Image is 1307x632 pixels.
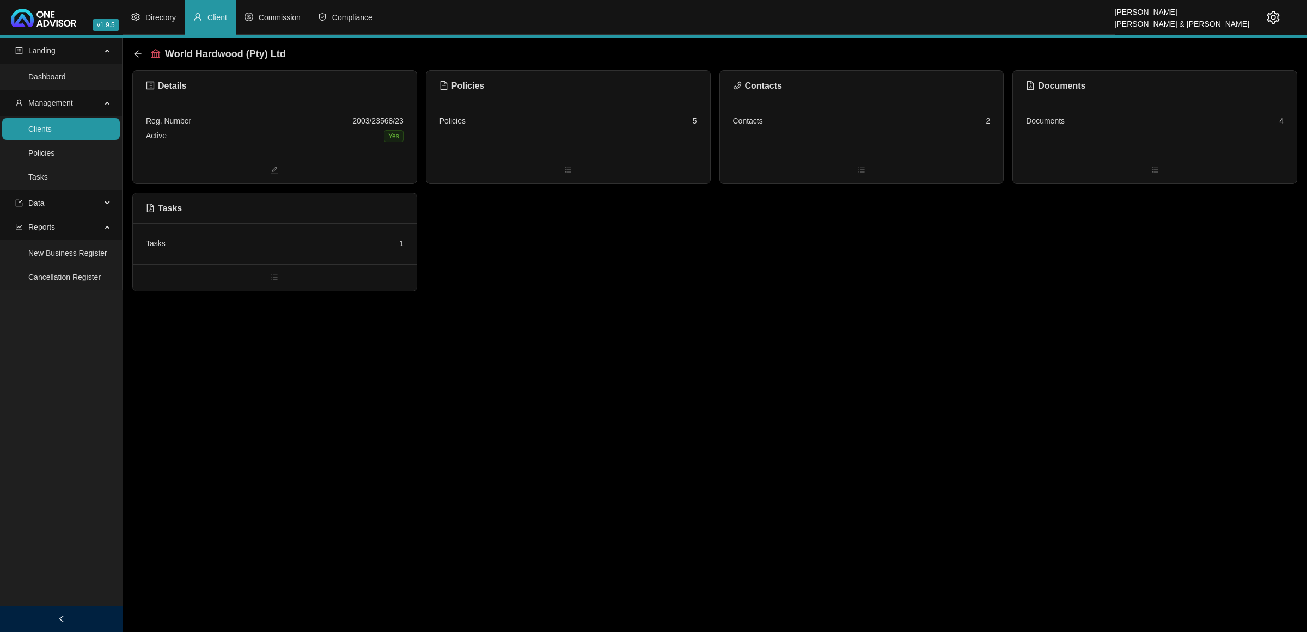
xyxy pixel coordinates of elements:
span: Landing [28,46,56,55]
span: phone [733,81,742,90]
span: user [15,99,23,107]
span: profile [15,47,23,54]
span: Policies [439,81,484,90]
div: Reg. Number [146,115,191,127]
span: setting [1267,11,1280,24]
span: Tasks [146,204,182,213]
a: Cancellation Register [28,273,101,281]
span: import [15,199,23,207]
span: Details [146,81,186,90]
span: Contacts [733,81,782,90]
span: Reports [28,223,55,231]
span: safety [318,13,327,21]
a: Dashboard [28,72,66,81]
span: World Hardwood (Pty) Ltd [165,48,286,59]
div: 4 [1279,115,1284,127]
span: file-pdf [1026,81,1035,90]
img: 2df55531c6924b55f21c4cf5d4484680-logo-light.svg [11,9,76,27]
a: Policies [28,149,54,157]
span: Directory [145,13,176,22]
span: bars [426,165,710,177]
span: Yes [384,130,404,142]
span: setting [131,13,140,21]
div: 2003/23568/23 [352,115,403,127]
span: left [58,615,65,623]
span: file-pdf [146,204,155,212]
span: user [193,13,202,21]
div: 5 [693,115,697,127]
a: Tasks [28,173,48,181]
span: profile [146,81,155,90]
a: New Business Register [28,249,107,257]
div: Documents [1026,115,1065,127]
div: back [133,50,142,59]
span: line-chart [15,223,23,231]
span: Management [28,99,73,107]
span: Client [207,13,227,22]
div: 2 [986,115,990,127]
div: [PERSON_NAME] & [PERSON_NAME] [1115,15,1249,27]
span: bars [133,272,417,284]
span: bars [720,165,1004,177]
span: file-text [439,81,448,90]
div: Policies [439,115,466,127]
span: bank [151,48,161,58]
span: Commission [259,13,301,22]
span: edit [133,165,417,177]
span: dollar [245,13,253,21]
div: Active [146,130,167,142]
div: 1 [399,237,404,249]
span: Compliance [332,13,372,22]
a: Clients [28,125,52,133]
div: Tasks [146,237,166,249]
div: Contacts [733,115,763,127]
div: [PERSON_NAME] [1115,3,1249,15]
span: v1.9.5 [93,19,119,31]
span: bars [1013,165,1297,177]
span: Data [28,199,45,207]
span: Documents [1026,81,1085,90]
span: arrow-left [133,50,142,58]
